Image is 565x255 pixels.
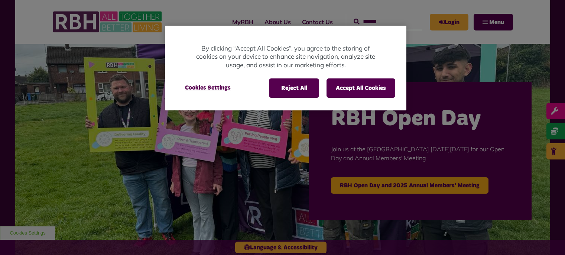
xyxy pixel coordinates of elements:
p: By clicking “Accept All Cookies”, you agree to the storing of cookies on your device to enhance s... [195,44,377,70]
div: Privacy [165,26,406,111]
button: Reject All [269,78,319,98]
div: Cookie banner [165,26,406,111]
button: Cookies Settings [176,78,240,97]
button: Accept All Cookies [327,78,395,98]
